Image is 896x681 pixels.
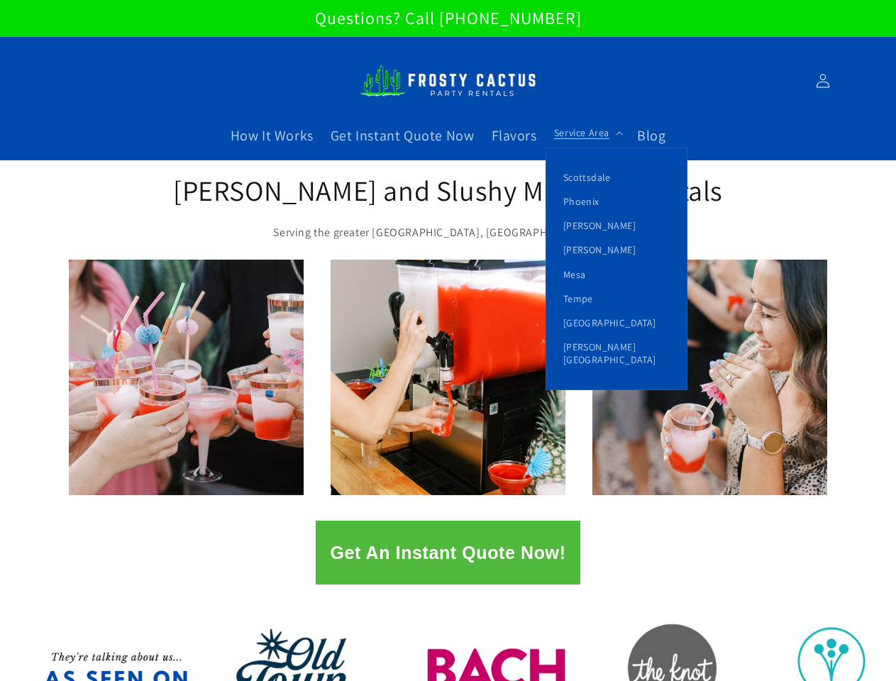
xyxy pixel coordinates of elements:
[172,223,725,243] p: Serving the greater [GEOGRAPHIC_DATA], [GEOGRAPHIC_DATA] area!
[231,126,314,145] span: How It Works
[316,521,580,585] button: Get An Instant Quote Now!
[546,165,687,189] a: Scottsdale
[546,287,687,311] a: Tempe
[360,57,537,105] img: Frosty Cactus Margarita machine rentals Slushy machine rentals dirt soda dirty slushies
[331,126,475,145] span: Get Instant Quote Now
[546,238,687,262] a: [PERSON_NAME]
[483,118,546,153] a: Flavors
[629,118,674,153] a: Blog
[546,118,629,148] summary: Service Area
[637,126,665,145] span: Blog
[546,262,687,287] a: Mesa
[322,118,483,153] a: Get Instant Quote Now
[546,335,687,372] a: [PERSON_NAME][GEOGRAPHIC_DATA]
[492,126,537,145] span: Flavors
[546,311,687,335] a: [GEOGRAPHIC_DATA]
[554,126,609,139] span: Service Area
[222,118,322,153] a: How It Works
[546,189,687,214] a: Phoenix
[172,172,725,209] h2: [PERSON_NAME] and Slushy Machine Rentals
[546,214,687,238] a: [PERSON_NAME]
